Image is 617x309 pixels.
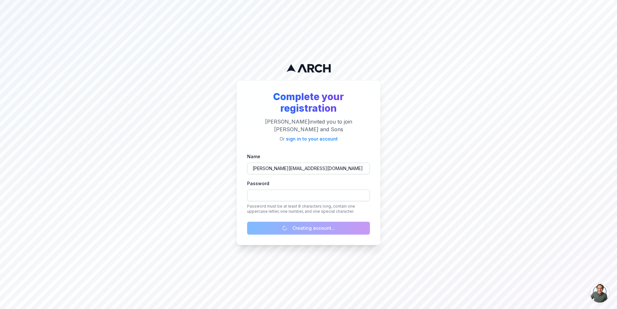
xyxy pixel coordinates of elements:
p: [PERSON_NAME] invited you to join [PERSON_NAME] and Sons [247,118,370,133]
input: Your name [247,163,370,174]
label: Password [247,181,269,186]
h2: Complete your registration [247,91,370,114]
p: Password must be at least 8 characters long, contain one uppercase letter, one number, and one sp... [247,204,370,214]
label: Name [247,154,260,159]
a: Open chat [590,283,609,303]
p: Or [247,136,370,142]
a: sign in to your account [286,136,338,142]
